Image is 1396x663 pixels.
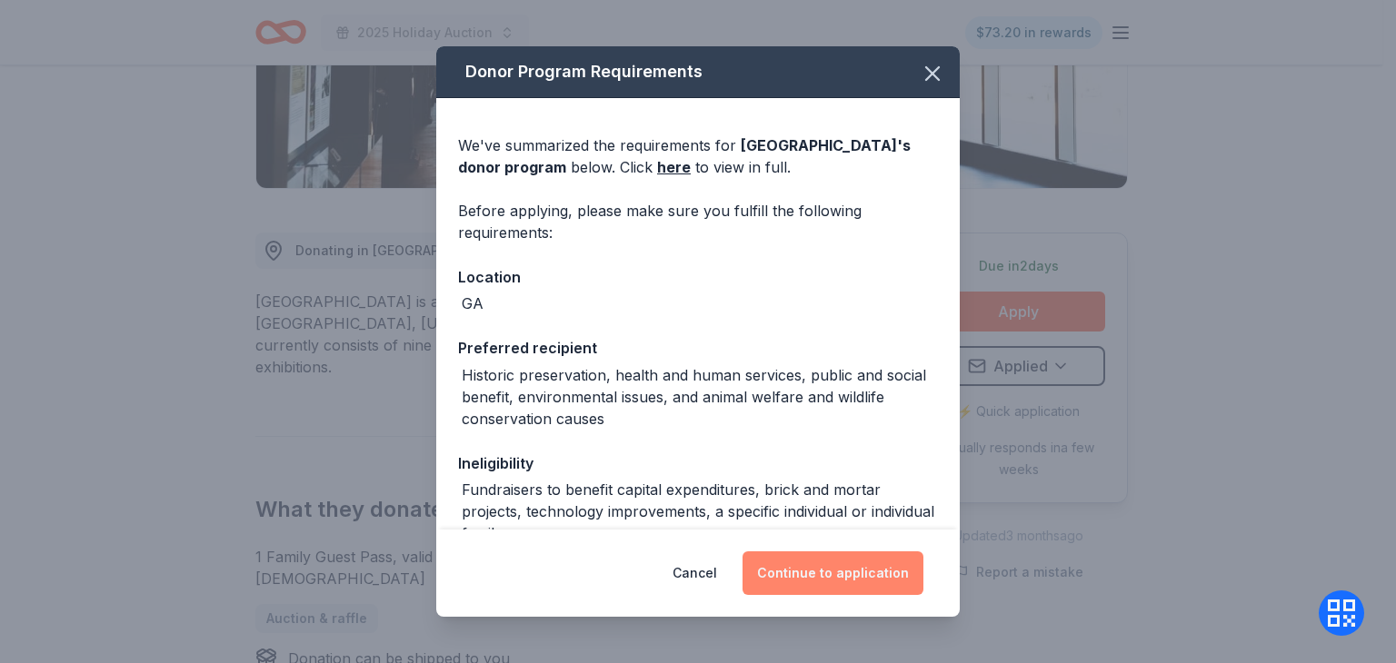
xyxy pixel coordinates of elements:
div: We've summarized the requirements for below. Click to view in full. [458,134,938,178]
div: GA [462,292,484,314]
button: Cancel [673,551,717,595]
div: Ineligibility [458,451,938,475]
div: Location [458,265,938,289]
button: Continue to application [743,551,923,595]
div: Historic preservation, health and human services, public and social benefit, environmental issues... [462,364,938,430]
div: Donor Program Requirements [436,46,960,98]
a: here [657,156,691,178]
div: Preferred recipient [458,336,938,360]
div: Fundraisers to benefit capital expenditures, brick and mortar projects, technology improvements, ... [462,479,938,544]
div: Before applying, please make sure you fulfill the following requirements: [458,200,938,243]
